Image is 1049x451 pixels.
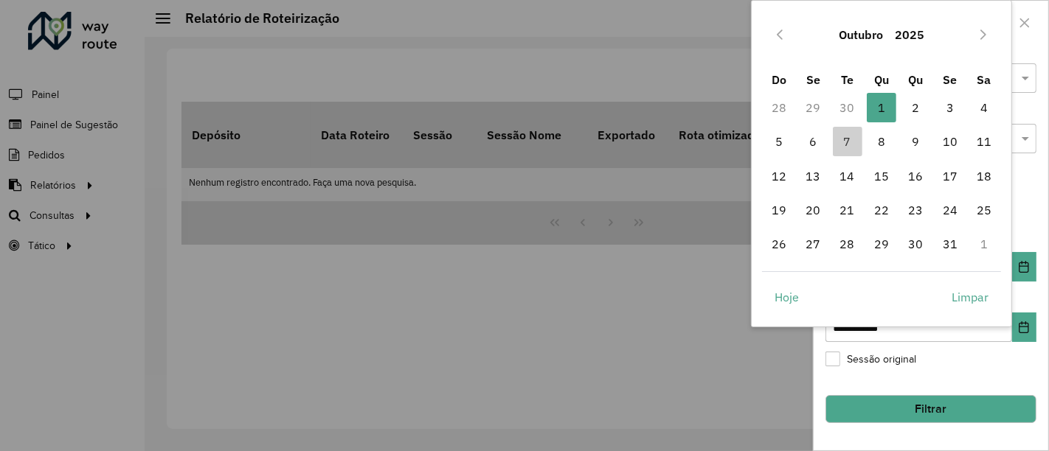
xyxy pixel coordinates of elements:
span: 21 [833,195,862,225]
td: 29 [865,227,899,261]
td: 1 [865,91,899,125]
td: 4 [967,91,1001,125]
button: Limpar [939,282,1001,312]
span: 18 [969,161,999,191]
td: 25 [967,193,1001,227]
span: Sa [977,72,991,87]
span: Limpar [952,288,989,306]
span: 23 [901,195,930,225]
span: 14 [833,161,862,191]
td: 10 [933,125,967,158]
span: 15 [867,161,896,191]
button: Choose Date [1012,312,1036,342]
td: 3 [933,91,967,125]
span: 11 [969,127,999,156]
span: 27 [798,229,828,259]
td: 6 [796,125,830,158]
span: 8 [867,127,896,156]
span: Do [772,72,786,87]
span: 31 [935,229,965,259]
span: 16 [901,161,930,191]
span: 28 [833,229,862,259]
td: 27 [796,227,830,261]
span: 3 [935,93,965,122]
td: 8 [865,125,899,158]
td: 17 [933,159,967,193]
span: Se [806,72,820,87]
span: 5 [764,127,794,156]
td: 19 [762,193,796,227]
td: 11 [967,125,1001,158]
td: 21 [830,193,864,227]
span: 26 [764,229,794,259]
td: 29 [796,91,830,125]
td: 31 [933,227,967,261]
td: 30 [899,227,932,261]
td: 7 [830,125,864,158]
button: Choose Year [889,17,930,52]
span: Hoje [775,288,799,306]
span: Se [943,72,957,87]
td: 5 [762,125,796,158]
td: 15 [865,159,899,193]
td: 24 [933,193,967,227]
span: 22 [867,195,896,225]
span: 25 [969,195,999,225]
span: Qu [908,72,923,87]
td: 9 [899,125,932,158]
span: 30 [901,229,930,259]
button: Next Month [972,23,995,46]
span: 20 [798,195,828,225]
span: 17 [935,161,965,191]
td: 22 [865,193,899,227]
span: 13 [798,161,828,191]
td: 13 [796,159,830,193]
span: Te [841,72,854,87]
span: 19 [764,195,794,225]
span: 10 [935,127,965,156]
button: Hoje [762,282,811,312]
td: 16 [899,159,932,193]
span: 24 [935,195,965,225]
td: 28 [762,91,796,125]
td: 12 [762,159,796,193]
span: 4 [969,93,999,122]
span: 2 [901,93,930,122]
span: 9 [901,127,930,156]
td: 18 [967,159,1001,193]
td: 28 [830,227,864,261]
td: 1 [967,227,1001,261]
td: 2 [899,91,932,125]
span: 29 [867,229,896,259]
td: 30 [830,91,864,125]
span: 6 [798,127,828,156]
span: Qu [874,72,889,87]
button: Previous Month [768,23,792,46]
button: Choose Date [1012,252,1036,282]
td: 26 [762,227,796,261]
button: Filtrar [825,395,1036,423]
td: 20 [796,193,830,227]
span: 7 [833,127,862,156]
span: 12 [764,161,794,191]
label: Sessão original [825,352,916,367]
td: 23 [899,193,932,227]
td: 14 [830,159,864,193]
button: Choose Month [833,17,889,52]
span: 1 [867,93,896,122]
